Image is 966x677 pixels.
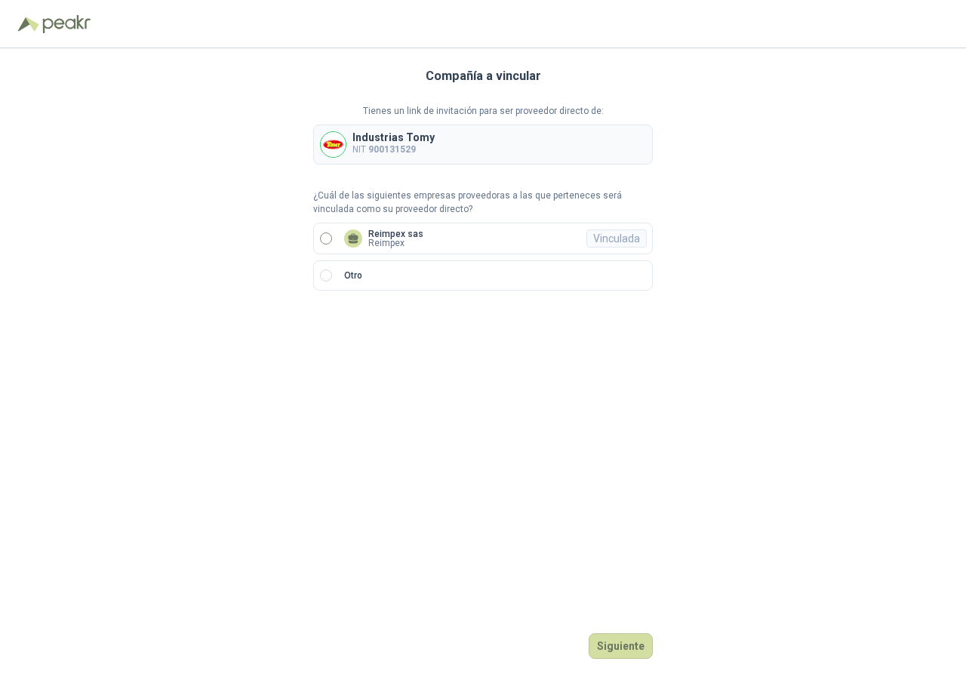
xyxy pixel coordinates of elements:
h3: Compañía a vincular [426,66,541,86]
p: Reimpex sas [368,229,423,238]
p: Otro [344,269,362,283]
img: Company Logo [321,132,346,157]
p: Industrias Tomy [352,132,435,143]
p: NIT [352,143,435,157]
div: Vinculada [586,229,647,248]
img: Logo [18,17,39,32]
button: Siguiente [589,633,653,659]
img: Peakr [42,15,91,33]
p: Reimpex [368,238,423,248]
p: ¿Cuál de las siguientes empresas proveedoras a las que perteneces será vinculada como su proveedo... [313,189,653,217]
p: Tienes un link de invitación para ser proveedor directo de: [313,104,653,118]
b: 900131529 [368,144,416,155]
